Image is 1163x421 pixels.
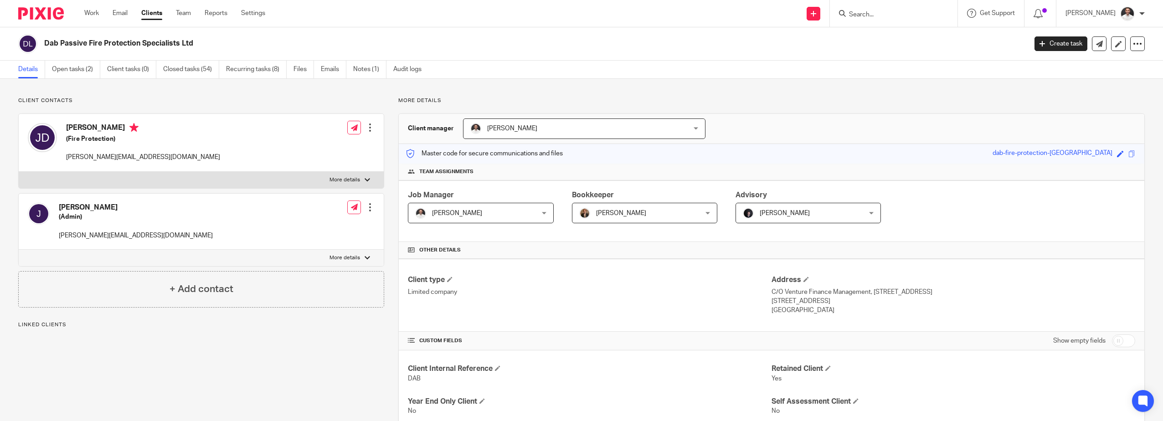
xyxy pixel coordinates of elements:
a: Notes (1) [353,61,386,78]
a: Work [84,9,99,18]
img: Pixie [18,7,64,20]
h4: Year End Only Client [408,397,772,406]
h4: Retained Client [772,364,1135,374]
span: Team assignments [419,168,473,175]
a: Files [293,61,314,78]
label: Show empty fields [1053,336,1106,345]
h5: (Admin) [59,212,213,221]
p: [PERSON_NAME] [1065,9,1116,18]
p: C/O Venture Finance Management, [STREET_ADDRESS] [772,288,1135,297]
p: [STREET_ADDRESS] [772,297,1135,306]
a: Create task [1034,36,1087,51]
img: dom%20slack.jpg [415,208,426,219]
h4: [PERSON_NAME] [66,123,220,134]
h4: Address [772,275,1135,285]
a: Audit logs [393,61,428,78]
p: Limited company [408,288,772,297]
p: More details [398,97,1145,104]
p: [PERSON_NAME][EMAIL_ADDRESS][DOMAIN_NAME] [66,153,220,162]
span: [PERSON_NAME] [432,210,482,216]
span: Yes [772,375,782,382]
span: Job Manager [408,191,454,199]
span: [PERSON_NAME] [760,210,810,216]
a: Emails [321,61,346,78]
p: Client contacts [18,97,384,104]
a: Team [176,9,191,18]
p: More details [329,254,360,262]
span: No [772,408,780,414]
a: Reports [205,9,227,18]
p: Master code for secure communications and files [406,149,563,158]
a: Clients [141,9,162,18]
img: svg%3E [18,34,37,53]
a: Open tasks (2) [52,61,100,78]
span: No [408,408,416,414]
h4: + Add contact [170,282,233,296]
a: Closed tasks (54) [163,61,219,78]
img: dom%20slack.jpg [470,123,481,134]
img: dom%20slack.jpg [1120,6,1135,21]
h4: CUSTOM FIELDS [408,337,772,344]
span: Bookkeeper [572,191,614,199]
h4: Self Assessment Client [772,397,1135,406]
span: [PERSON_NAME] [487,125,537,132]
i: Primary [129,123,139,132]
p: [PERSON_NAME][EMAIL_ADDRESS][DOMAIN_NAME] [59,231,213,240]
a: Client tasks (0) [107,61,156,78]
h3: Client manager [408,124,454,133]
h2: Dab Passive Fire Protection Specialists Ltd [44,39,825,48]
span: Other details [419,246,461,254]
p: More details [329,176,360,184]
a: Recurring tasks (8) [226,61,287,78]
span: Advisory [736,191,767,199]
h4: Client type [408,275,772,285]
img: WhatsApp%20Image%202025-04-23%20at%2010.20.30_16e186ec.jpg [579,208,590,219]
a: Settings [241,9,265,18]
h4: Client Internal Reference [408,364,772,374]
img: 455A2509.jpg [743,208,754,219]
span: Get Support [980,10,1015,16]
input: Search [848,11,930,19]
h5: (Fire Protection) [66,134,220,144]
span: DAB [408,375,421,382]
h4: [PERSON_NAME] [59,203,213,212]
a: Details [18,61,45,78]
p: Linked clients [18,321,384,329]
a: Email [113,9,128,18]
span: [PERSON_NAME] [596,210,646,216]
div: dab-fire-protection-[GEOGRAPHIC_DATA] [993,149,1112,159]
p: [GEOGRAPHIC_DATA] [772,306,1135,315]
img: svg%3E [28,123,57,152]
img: svg%3E [28,203,50,225]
